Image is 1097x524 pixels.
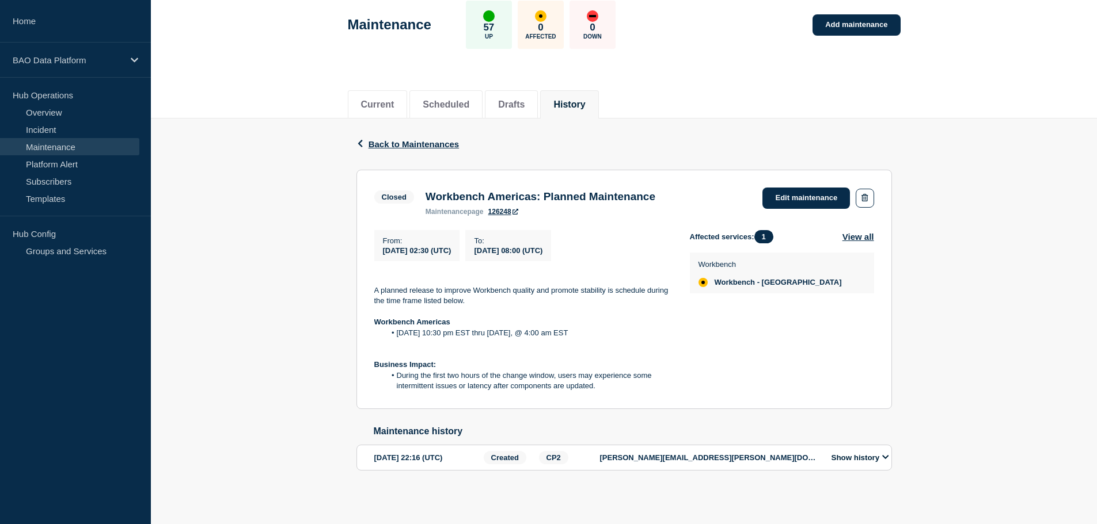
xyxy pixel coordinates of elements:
[426,208,484,216] p: page
[426,190,655,203] h3: Workbench Americas: Planned Maintenance
[385,328,671,338] li: [DATE] 10:30 pm EST thru [DATE], @ 4:00 am EST
[754,230,773,243] span: 1
[699,278,708,287] div: affected
[600,453,819,462] p: [PERSON_NAME][EMAIL_ADDRESS][PERSON_NAME][DOMAIN_NAME]
[374,426,892,437] h2: Maintenance history
[553,100,585,110] button: History
[842,230,874,243] button: View all
[426,208,468,216] span: maintenance
[699,260,842,269] p: Workbench
[474,236,542,245] p: To :
[488,208,518,216] a: 126248
[690,230,779,243] span: Affected services:
[369,139,460,149] span: Back to Maintenances
[483,10,495,22] div: up
[374,360,436,369] strong: Business Impact:
[374,451,480,464] div: [DATE] 22:16 (UTC)
[590,22,595,33] p: 0
[361,100,394,110] button: Current
[828,453,893,462] button: Show history
[13,55,123,65] p: BAO Data Platform
[525,33,556,40] p: Affected
[484,451,526,464] span: Created
[813,14,900,36] a: Add maintenance
[383,246,451,255] span: [DATE] 02:30 (UTC)
[348,17,431,33] h1: Maintenance
[423,100,469,110] button: Scheduled
[374,318,450,326] strong: Workbench Americas
[383,236,451,245] p: From :
[374,190,414,204] span: Closed
[762,188,850,209] a: Edit maintenance
[583,33,602,40] p: Down
[535,10,546,22] div: affected
[485,33,493,40] p: Up
[374,285,671,307] p: A planned release to improve Workbench quality and promote stability is schedule during the time ...
[587,10,598,22] div: down
[385,370,671,392] li: During the first two hours of the change window, users may experience some intermittent issues or...
[715,278,842,287] span: Workbench - [GEOGRAPHIC_DATA]
[498,100,525,110] button: Drafts
[474,246,542,255] span: [DATE] 08:00 (UTC)
[483,22,494,33] p: 57
[539,451,568,464] span: CP2
[356,139,460,149] button: Back to Maintenances
[538,22,543,33] p: 0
